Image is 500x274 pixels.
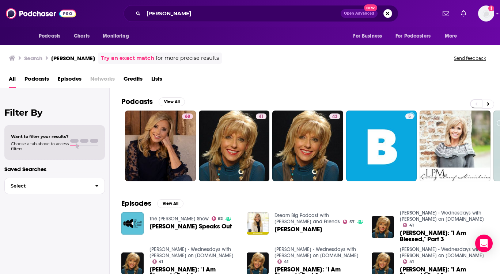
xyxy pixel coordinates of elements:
a: Dream Big Podcast with Bob Goff and Friends [274,212,340,225]
button: open menu [348,29,391,43]
a: 68 [125,111,196,181]
a: Try an exact match [101,54,154,62]
a: Beth Moore [274,226,322,232]
a: PodcastsView All [121,97,185,106]
a: Beth Moore - Wednesdays with Beth on Lightsource.com [400,246,484,259]
button: View All [159,97,185,106]
a: 41 [199,111,270,181]
img: Podchaser - Follow, Share and Rate Podcasts [6,7,76,20]
span: 43 [332,113,337,120]
button: Send feedback [452,55,488,61]
h2: Filter By [4,107,105,118]
span: [PERSON_NAME]: "I Am Blessed," Part 3 [400,230,488,242]
a: Beth Moore - Wednesdays with Beth on Lightsource.com [274,246,359,259]
span: 62 [218,217,223,220]
span: Select [5,184,89,188]
span: Charts [74,31,90,41]
h2: Podcasts [121,97,153,106]
button: View All [157,199,183,208]
a: Credits [124,73,143,88]
h2: Episodes [121,199,151,208]
a: 62 [212,216,223,221]
input: Search podcasts, credits, & more... [144,8,341,19]
span: [PERSON_NAME] Speaks Out [149,223,232,229]
a: 43 [272,111,343,181]
img: Beth Moore: "I Am Blessed," Part 3 [372,216,394,238]
a: 57 [343,220,355,224]
a: Charts [69,29,94,43]
div: Open Intercom Messenger [475,235,493,252]
a: 43 [329,113,340,119]
span: 5 [408,113,411,120]
a: All [9,73,16,88]
span: More [445,31,457,41]
span: 41 [284,260,288,263]
a: 41 [403,223,414,227]
a: 5 [405,113,414,119]
span: Want to filter your results? [11,134,69,139]
button: Open AdvancedNew [341,9,378,18]
span: 68 [185,113,190,120]
span: Open Advanced [344,12,374,15]
a: 68 [182,113,193,119]
a: Beth Moore: "I Am Blessed," Part 3 [400,230,488,242]
a: Show notifications dropdown [440,7,452,20]
img: Beth Moore [247,212,269,235]
button: Select [4,178,105,194]
img: User Profile [478,5,494,22]
span: 41 [259,113,264,120]
img: Beth Moore Speaks Out [121,212,144,235]
a: EpisodesView All [121,199,183,208]
a: Beth Moore - Wednesdays with Beth on Lightsource.com [400,210,484,222]
a: Show notifications dropdown [458,7,469,20]
a: Episodes [58,73,82,88]
span: 41 [409,224,414,227]
span: 57 [349,220,355,224]
span: Podcasts [39,31,60,41]
button: Show profile menu [478,5,494,22]
div: Search podcasts, credits, & more... [124,5,398,22]
a: 41 [277,259,288,264]
button: open menu [34,29,70,43]
span: for more precise results [156,54,219,62]
a: 41 [403,259,414,264]
span: Monitoring [103,31,129,41]
span: New [364,4,377,11]
p: Saved Searches [4,166,105,173]
span: 41 [159,260,163,263]
span: Networks [90,73,115,88]
button: open menu [440,29,466,43]
button: open menu [98,29,138,43]
a: Lists [151,73,162,88]
span: For Business [353,31,382,41]
a: Beth Moore Speaks Out [149,223,232,229]
span: Logged in as Andrea1206 [478,5,494,22]
span: For Podcasters [395,31,431,41]
a: The Russell Moore Show [149,216,209,222]
h3: [PERSON_NAME] [51,55,95,62]
svg: Add a profile image [488,5,494,11]
h3: Search [24,55,42,62]
a: Beth Moore - Wednesdays with Beth on Lightsource.com [149,246,234,259]
span: Choose a tab above to access filters. [11,141,69,151]
span: 41 [409,260,414,263]
a: 41 [256,113,266,119]
a: 41 [152,259,163,264]
a: Podcasts [24,73,49,88]
a: 5 [346,111,417,181]
span: [PERSON_NAME] [274,226,322,232]
button: open menu [391,29,441,43]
